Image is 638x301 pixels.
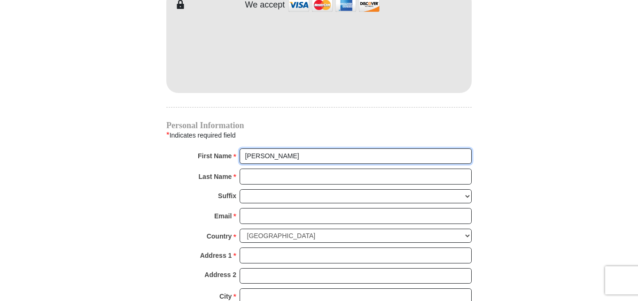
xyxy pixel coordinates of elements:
[204,268,236,281] strong: Address 2
[199,170,232,183] strong: Last Name
[166,122,472,129] h4: Personal Information
[207,230,232,243] strong: Country
[166,129,472,141] div: Indicates required field
[198,149,232,162] strong: First Name
[218,189,236,202] strong: Suffix
[200,249,232,262] strong: Address 1
[214,209,232,223] strong: Email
